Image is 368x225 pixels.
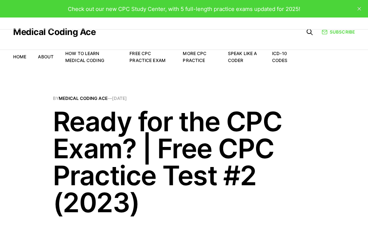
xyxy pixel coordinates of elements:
a: Subscribe [322,28,355,35]
a: Medical Coding Ace [59,96,108,101]
a: Medical Coding Ace [13,28,96,36]
button: close [353,3,365,15]
span: By — [53,96,315,101]
span: Check out our new CPC Study Center, with 5 full-length practice exams updated for 2025! [68,5,300,12]
a: ICD-10 Codes [272,51,288,63]
time: [DATE] [112,96,127,101]
a: Home [13,54,26,59]
iframe: portal-trigger [249,189,368,225]
a: Speak Like a Coder [228,51,257,63]
a: About [38,54,54,59]
a: Free CPC Practice Exam [129,51,166,63]
a: How to Learn Medical Coding [65,51,104,63]
h1: Ready for the CPC Exam? | Free CPC Practice Test #2 (2023) [53,108,315,216]
a: More CPC Practice [183,51,206,63]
